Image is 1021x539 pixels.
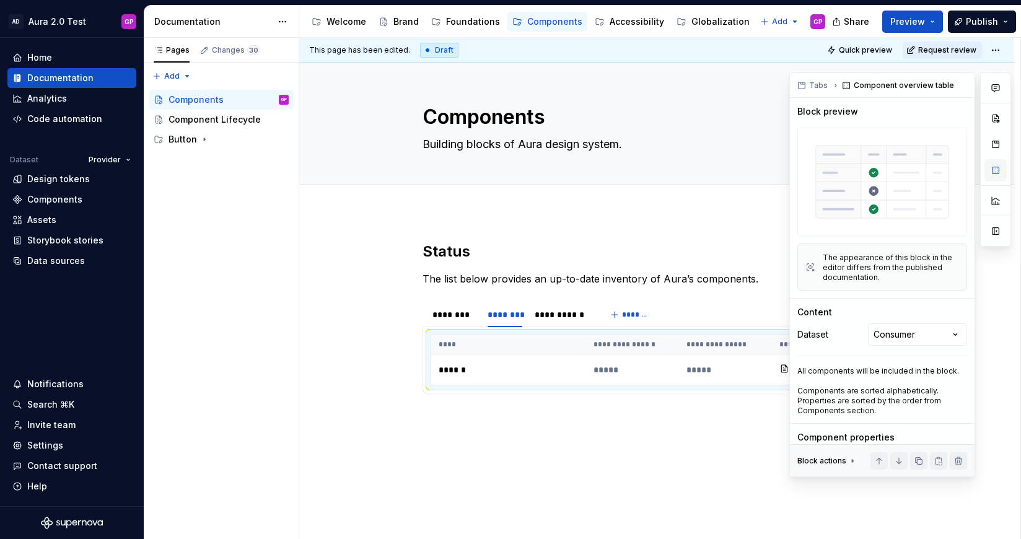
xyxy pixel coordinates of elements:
[7,251,136,271] a: Data sources
[7,476,136,496] button: Help
[307,12,371,32] a: Welcome
[28,15,86,28] div: Aura 2.0 Test
[393,15,419,28] div: Brand
[149,110,294,129] a: Component Lifecycle
[918,45,976,55] span: Request review
[948,11,1016,33] button: Publish
[420,102,888,132] textarea: Components
[83,151,136,169] button: Provider
[813,17,823,27] div: GP
[844,15,869,28] span: Share
[772,17,787,27] span: Add
[27,255,85,267] div: Data sources
[281,94,287,106] div: GP
[27,92,67,105] div: Analytics
[826,11,877,33] button: Share
[7,190,136,209] a: Components
[7,169,136,189] a: Design tokens
[89,155,121,165] span: Provider
[431,334,883,385] section-item: Provider
[903,42,982,59] button: Request review
[423,271,891,286] p: The list below provides an up-to-date inventory of Aura’s components.
[374,12,424,32] a: Brand
[27,460,97,472] div: Contact support
[154,15,271,28] div: Documentation
[7,374,136,394] button: Notifications
[41,517,103,529] svg: Supernova Logo
[212,45,260,55] div: Changes
[507,12,587,32] a: Components
[7,395,136,414] button: Search ⌘K
[27,72,94,84] div: Documentation
[307,9,754,34] div: Page tree
[27,234,103,247] div: Storybook stories
[839,45,892,55] span: Quick preview
[149,68,195,85] button: Add
[149,90,294,149] div: Page tree
[590,12,669,32] a: Accessibility
[423,242,891,261] h2: Status
[27,419,76,431] div: Invite team
[7,68,136,88] a: Documentation
[446,15,500,28] div: Foundations
[27,398,74,411] div: Search ⌘K
[610,15,664,28] div: Accessibility
[420,134,888,154] textarea: Building blocks of Aura design system.
[164,71,180,81] span: Add
[125,17,134,27] div: GP
[7,456,136,476] button: Contact support
[169,133,197,146] div: Button
[326,15,366,28] div: Welcome
[27,378,84,390] div: Notifications
[154,45,190,55] div: Pages
[27,51,52,64] div: Home
[7,48,136,68] a: Home
[149,90,294,110] a: ComponentsGP
[823,42,898,59] button: Quick preview
[426,12,505,32] a: Foundations
[2,8,141,35] button: ADAura 2.0 TestGP
[10,155,38,165] div: Dataset
[7,230,136,250] a: Storybook stories
[420,43,458,58] div: Draft
[882,11,943,33] button: Preview
[7,415,136,435] a: Invite team
[756,13,803,30] button: Add
[27,173,90,185] div: Design tokens
[527,15,582,28] div: Components
[890,15,925,28] span: Preview
[9,14,24,29] div: AD
[247,45,260,55] span: 30
[27,193,82,206] div: Components
[27,214,56,226] div: Assets
[7,436,136,455] a: Settings
[27,439,63,452] div: Settings
[27,113,102,125] div: Code automation
[27,480,47,493] div: Help
[169,113,261,126] div: Component Lifecycle
[149,129,294,149] div: Button
[7,89,136,108] a: Analytics
[169,94,224,106] div: Components
[691,15,750,28] div: Globalization
[7,210,136,230] a: Assets
[309,45,410,55] span: This page has been edited.
[7,109,136,129] a: Code automation
[672,12,755,32] a: Globalization
[966,15,998,28] span: Publish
